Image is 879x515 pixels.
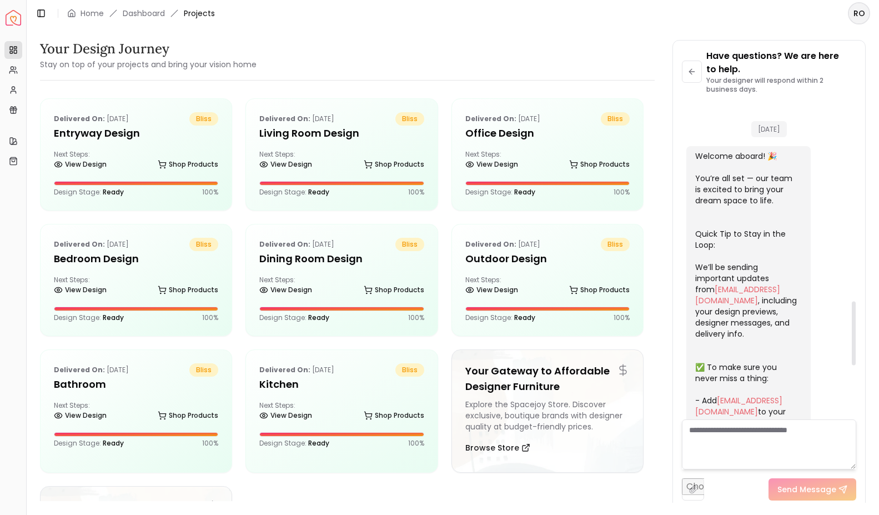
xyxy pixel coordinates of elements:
[465,399,630,432] div: Explore the Spacejoy Store. Discover exclusive, boutique brands with designer quality at budget-f...
[67,8,215,19] nav: breadcrumb
[614,313,630,322] p: 100 %
[408,313,424,322] p: 100 %
[54,238,129,251] p: [DATE]
[202,313,218,322] p: 100 %
[465,188,535,197] p: Design Stage:
[54,377,218,392] h5: Bathroom
[189,238,218,251] span: bliss
[751,121,787,137] span: [DATE]
[364,157,424,172] a: Shop Products
[259,251,424,267] h5: Dining Room design
[259,238,334,251] p: [DATE]
[465,437,530,459] button: Browse Store
[514,187,535,197] span: Ready
[54,157,107,172] a: View Design
[54,439,124,448] p: Design Stage:
[601,238,630,251] span: bliss
[395,238,424,251] span: bliss
[158,157,218,172] a: Shop Products
[259,188,329,197] p: Design Stage:
[706,76,856,94] p: Your designer will respond within 2 business days.
[569,157,630,172] a: Shop Products
[601,112,630,126] span: bliss
[202,188,218,197] p: 100 %
[259,439,329,448] p: Design Stage:
[202,439,218,448] p: 100 %
[465,251,630,267] h5: Outdoor design
[465,112,540,126] p: [DATE]
[158,282,218,298] a: Shop Products
[259,112,334,126] p: [DATE]
[259,150,424,172] div: Next Steps:
[465,238,540,251] p: [DATE]
[189,112,218,126] span: bliss
[308,438,329,448] span: Ready
[40,40,257,58] h3: Your Design Journey
[259,239,310,249] b: Delivered on:
[614,188,630,197] p: 100 %
[259,157,312,172] a: View Design
[259,114,310,123] b: Delivered on:
[569,282,630,298] a: Shop Products
[54,313,124,322] p: Design Stage:
[408,439,424,448] p: 100 %
[465,114,516,123] b: Delivered on:
[451,349,644,473] a: Your Gateway to Affordable Designer FurnitureExplore the Spacejoy Store. Discover exclusive, bout...
[259,365,310,374] b: Delivered on:
[465,150,630,172] div: Next Steps:
[40,59,257,70] small: Stay on top of your projects and bring your vision home
[259,276,424,298] div: Next Steps:
[103,313,124,322] span: Ready
[364,282,424,298] a: Shop Products
[54,239,105,249] b: Delivered on:
[695,395,782,417] a: [EMAIL_ADDRESS][DOMAIN_NAME]
[54,126,218,141] h5: entryway design
[54,114,105,123] b: Delivered on:
[123,8,165,19] a: Dashboard
[54,408,107,423] a: View Design
[103,187,124,197] span: Ready
[849,3,869,23] span: RO
[514,313,535,322] span: Ready
[54,188,124,197] p: Design Stage:
[54,282,107,298] a: View Design
[81,8,104,19] a: Home
[395,112,424,126] span: bliss
[6,10,21,26] a: Spacejoy
[54,363,129,377] p: [DATE]
[408,188,424,197] p: 100 %
[184,8,215,19] span: Projects
[465,282,518,298] a: View Design
[465,239,516,249] b: Delivered on:
[465,126,630,141] h5: Office design
[364,408,424,423] a: Shop Products
[259,377,424,392] h5: Kitchen
[465,157,518,172] a: View Design
[308,313,329,322] span: Ready
[465,363,630,394] h5: Your Gateway to Affordable Designer Furniture
[158,408,218,423] a: Shop Products
[308,187,329,197] span: Ready
[54,150,218,172] div: Next Steps:
[189,363,218,377] span: bliss
[395,363,424,377] span: bliss
[54,401,218,423] div: Next Steps:
[103,438,124,448] span: Ready
[259,313,329,322] p: Design Stage:
[259,282,312,298] a: View Design
[259,401,424,423] div: Next Steps:
[54,365,105,374] b: Delivered on:
[259,408,312,423] a: View Design
[54,251,218,267] h5: Bedroom design
[54,276,218,298] div: Next Steps:
[465,276,630,298] div: Next Steps:
[848,2,870,24] button: RO
[259,363,334,377] p: [DATE]
[706,49,856,76] p: Have questions? We are here to help.
[259,126,424,141] h5: Living Room design
[465,313,535,322] p: Design Stage:
[6,10,21,26] img: Spacejoy Logo
[54,112,129,126] p: [DATE]
[695,284,780,306] a: [EMAIL_ADDRESS][DOMAIN_NAME]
